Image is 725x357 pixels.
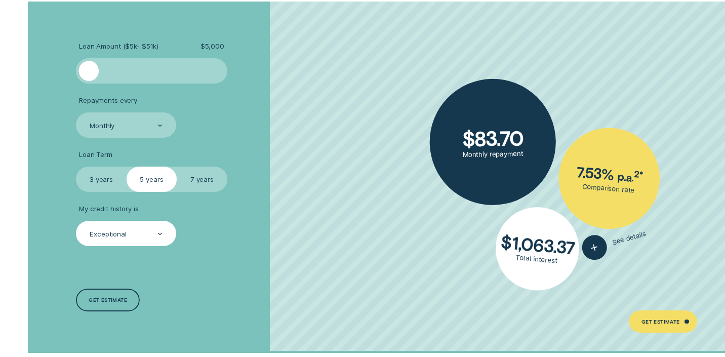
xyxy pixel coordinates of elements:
label: 5 years [127,167,177,192]
span: Loan Amount ( $5k - $51k ) [79,42,158,51]
span: My credit history is [79,205,138,213]
span: See details [611,229,647,247]
label: 7 years [177,167,227,192]
a: Get Estimate [629,310,697,333]
button: See details [579,222,649,263]
label: 3 years [76,167,126,192]
div: Exceptional [90,230,127,239]
div: Monthly [90,122,114,130]
span: Repayments every [79,96,137,105]
span: $ 5,000 [200,42,224,51]
a: Get estimate [76,289,140,311]
span: Loan Term [79,150,112,159]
